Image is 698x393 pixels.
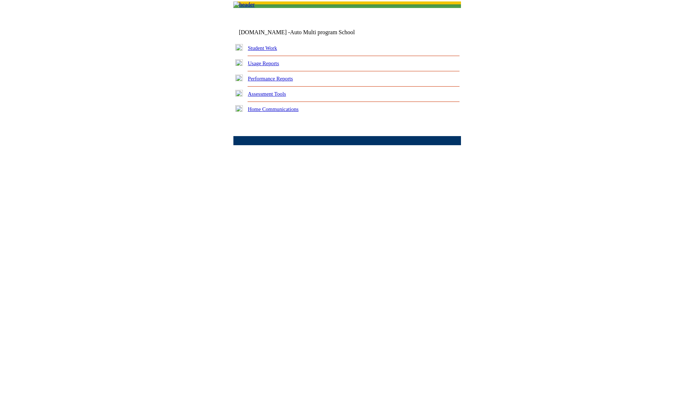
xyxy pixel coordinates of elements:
[235,105,243,112] img: plus.gif
[235,59,243,66] img: plus.gif
[248,106,299,112] a: Home Communications
[235,90,243,96] img: plus.gif
[248,45,277,51] a: Student Work
[290,29,355,35] nobr: Auto Multi program School
[235,75,243,81] img: plus.gif
[248,60,279,66] a: Usage Reports
[235,44,243,51] img: plus.gif
[233,1,255,8] img: header
[239,29,373,36] td: [DOMAIN_NAME] -
[248,76,293,82] a: Performance Reports
[248,91,286,97] a: Assessment Tools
